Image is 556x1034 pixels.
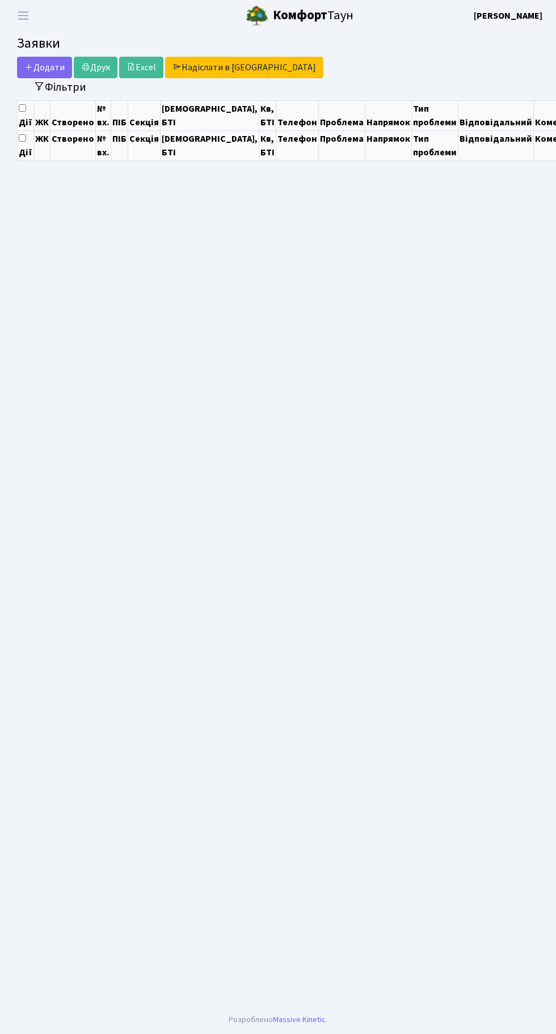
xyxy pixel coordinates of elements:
[319,100,365,130] th: Проблема
[474,9,542,23] a: [PERSON_NAME]
[18,130,34,160] th: Дії
[319,130,365,160] th: Проблема
[18,100,34,130] th: Дії
[34,130,50,160] th: ЖК
[412,100,458,130] th: Тип проблеми
[111,100,128,130] th: ПІБ
[96,130,111,160] th: № вх.
[273,1014,326,1025] a: Massive Kinetic
[273,6,353,26] span: Таун
[259,100,276,130] th: Кв, БТІ
[276,130,319,160] th: Телефон
[34,100,50,130] th: ЖК
[259,130,276,160] th: Кв, БТІ
[276,100,319,130] th: Телефон
[17,33,60,53] span: Заявки
[74,57,117,78] a: Друк
[17,57,72,78] a: Додати
[474,10,542,22] b: [PERSON_NAME]
[365,100,412,130] th: Напрямок
[458,100,534,130] th: Відповідальний
[229,1014,327,1026] div: Розроблено .
[96,100,111,130] th: № вх.
[161,130,259,160] th: [DEMOGRAPHIC_DATA], БТІ
[111,130,128,160] th: ПІБ
[128,130,161,160] th: Секція
[50,130,96,160] th: Створено
[365,130,412,160] th: Напрямок
[128,100,161,130] th: Секція
[458,130,534,160] th: Відповідальний
[26,78,94,96] button: Переключити фільтри
[9,6,37,25] button: Переключити навігацію
[246,5,268,27] img: logo.png
[119,57,163,78] a: Excel
[161,100,259,130] th: [DEMOGRAPHIC_DATA], БТІ
[273,6,327,24] b: Комфорт
[165,57,323,78] a: Надіслати в [GEOGRAPHIC_DATA]
[412,130,458,160] th: Тип проблеми
[24,61,65,74] span: Додати
[50,100,96,130] th: Створено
